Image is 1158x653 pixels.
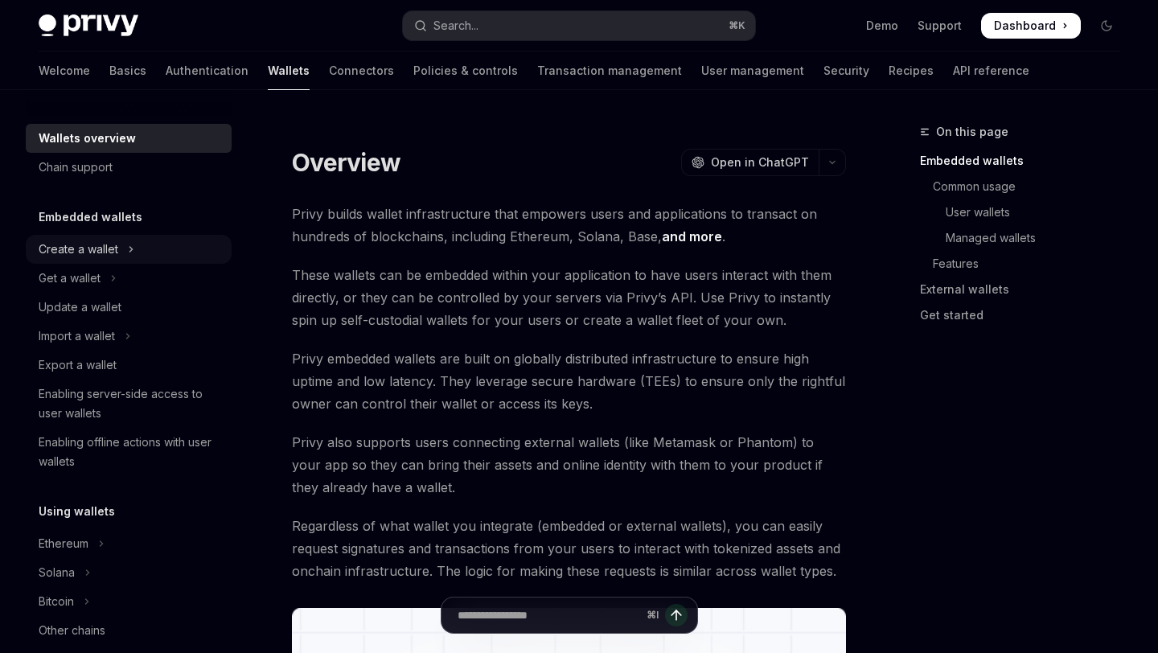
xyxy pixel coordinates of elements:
[292,431,846,499] span: Privy also supports users connecting external wallets (like Metamask or Phantom) to your app so t...
[1094,13,1119,39] button: Toggle dark mode
[26,153,232,182] a: Chain support
[920,199,1132,225] a: User wallets
[292,515,846,582] span: Regardless of what wallet you integrate (embedded or external wallets), you can easily request si...
[413,51,518,90] a: Policies & controls
[39,14,138,37] img: dark logo
[665,604,688,626] button: Send message
[729,19,745,32] span: ⌘ K
[823,51,869,90] a: Security
[936,122,1008,142] span: On this page
[889,51,934,90] a: Recipes
[292,203,846,248] span: Privy builds wallet infrastructure that empowers users and applications to transact on hundreds o...
[953,51,1029,90] a: API reference
[662,228,722,245] a: and more
[26,322,232,351] button: Toggle Import a wallet section
[537,51,682,90] a: Transaction management
[26,616,232,645] a: Other chains
[39,563,75,582] div: Solana
[292,148,400,177] h1: Overview
[26,293,232,322] a: Update a wallet
[458,598,640,633] input: Ask a question...
[994,18,1056,34] span: Dashboard
[166,51,248,90] a: Authentication
[39,502,115,521] h5: Using wallets
[329,51,394,90] a: Connectors
[681,149,819,176] button: Open in ChatGPT
[26,380,232,428] a: Enabling server-side access to user wallets
[39,534,88,553] div: Ethereum
[39,592,74,611] div: Bitcoin
[39,207,142,227] h5: Embedded wallets
[109,51,146,90] a: Basics
[268,51,310,90] a: Wallets
[711,154,809,170] span: Open in ChatGPT
[39,240,118,259] div: Create a wallet
[39,326,115,346] div: Import a wallet
[920,302,1132,328] a: Get started
[39,158,113,177] div: Chain support
[26,587,232,616] button: Toggle Bitcoin section
[26,529,232,558] button: Toggle Ethereum section
[39,433,222,471] div: Enabling offline actions with user wallets
[39,269,101,288] div: Get a wallet
[26,558,232,587] button: Toggle Solana section
[39,129,136,148] div: Wallets overview
[39,51,90,90] a: Welcome
[39,298,121,317] div: Update a wallet
[292,264,846,331] span: These wallets can be embedded within your application to have users interact with them directly, ...
[981,13,1081,39] a: Dashboard
[26,124,232,153] a: Wallets overview
[920,251,1132,277] a: Features
[918,18,962,34] a: Support
[701,51,804,90] a: User management
[26,351,232,380] a: Export a wallet
[39,621,105,640] div: Other chains
[39,355,117,375] div: Export a wallet
[920,225,1132,251] a: Managed wallets
[26,235,232,264] button: Toggle Create a wallet section
[39,384,222,423] div: Enabling server-side access to user wallets
[26,428,232,476] a: Enabling offline actions with user wallets
[433,16,478,35] div: Search...
[920,277,1132,302] a: External wallets
[920,148,1132,174] a: Embedded wallets
[292,347,846,415] span: Privy embedded wallets are built on globally distributed infrastructure to ensure high uptime and...
[403,11,754,40] button: Open search
[26,264,232,293] button: Toggle Get a wallet section
[920,174,1132,199] a: Common usage
[866,18,898,34] a: Demo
